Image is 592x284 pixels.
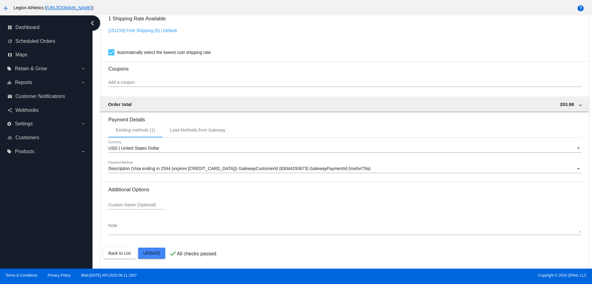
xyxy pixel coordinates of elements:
a: email Customer Notifications [7,91,86,101]
i: arrow_drop_down [81,149,86,154]
span: Maps [15,52,27,58]
p: All checks passed [177,251,216,257]
span: Description (Visa ending in 2594 (expires [CREDIT_CARD_DATA])) GatewayCustomerId (83044293673) Ga... [108,166,371,171]
a: Terms & Conditions [5,273,37,278]
a: map Maps [7,50,86,60]
div: Load Methods from Gateway [170,128,225,132]
span: Settings [15,121,33,127]
i: settings [7,121,12,126]
span: 203.98 [560,102,574,107]
input: Custom Name (Optional) [108,203,164,208]
span: Copyright © 2024 QPilot, LLC [301,273,587,278]
mat-select: Currency [108,146,581,151]
a: Web:[DATE] API:2025.08.11.1937 [81,273,137,278]
span: Retain & Grow [15,66,47,71]
i: arrow_drop_down [81,80,86,85]
h3: Additional Options [108,187,581,193]
span: Customer Notifications [15,94,65,99]
span: Back to List [108,251,130,256]
i: email [7,94,12,99]
mat-icon: check [169,250,177,257]
span: Order total [108,102,132,107]
span: Legion Athletics ( ) [14,5,93,10]
i: map [7,52,12,57]
h3: Payment Details [108,112,581,123]
span: Products [15,149,34,154]
span: Update [143,251,160,256]
a: people_outline Customers [7,133,86,143]
span: USD | United States Dollar [108,146,159,151]
i: local_offer [7,66,12,71]
span: Reports [15,80,32,85]
span: Scheduled Orders [15,39,55,44]
i: update [7,39,12,44]
i: chevron_left [88,18,97,28]
i: local_offer [7,149,12,154]
span: Webhooks [15,108,39,113]
button: Back to List [103,248,135,259]
a: share Webhooks [7,105,86,115]
i: arrow_drop_down [81,66,86,71]
span: Customers [15,135,39,140]
i: share [7,108,12,113]
input: Add a coupon [108,80,581,85]
i: dashboard [7,25,12,30]
a: Privacy Policy [48,273,71,278]
span: Dashboard [15,25,39,30]
i: arrow_drop_down [81,121,86,126]
mat-icon: arrow_back [2,5,10,12]
i: equalizer [7,80,12,85]
span: Automatically select the lowest cost shipping rate [117,49,211,56]
mat-select: Payment Method [108,166,581,171]
h3: Coupons [108,61,581,72]
div: Existing methods (1) [116,128,155,132]
a: [URL][DOMAIN_NAME] [47,5,92,10]
a: dashboard Dashboard [7,22,86,32]
i: people_outline [7,135,12,140]
mat-icon: help [577,5,584,12]
h3: 1 Shipping Rate Available [108,12,166,25]
a: [151233] Free Shipping (0) | Default [108,28,177,33]
button: Update [138,248,165,259]
mat-expansion-panel-header: Order total 203.98 [101,97,589,112]
a: update Scheduled Orders [7,36,86,46]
